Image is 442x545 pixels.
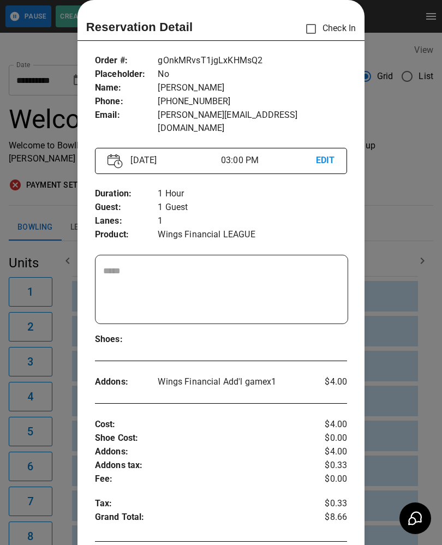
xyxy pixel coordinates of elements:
p: Cost : [95,418,305,432]
p: Email : [95,109,158,122]
p: Shoe Cost : [95,432,305,445]
p: [PERSON_NAME] [158,81,347,95]
p: Addons tax : [95,459,305,472]
p: Lanes : [95,214,158,228]
p: 03:00 PM [221,154,316,167]
p: EDIT [316,154,335,167]
p: Fee : [95,472,305,486]
p: No [158,68,347,81]
p: Placeholder : [95,68,158,81]
p: Phone : [95,95,158,109]
p: 1 Hour [158,187,347,201]
p: [PHONE_NUMBER] [158,95,347,109]
p: $0.33 [305,459,347,472]
p: Order # : [95,54,158,68]
p: [PERSON_NAME][EMAIL_ADDRESS][DOMAIN_NAME] [158,109,347,135]
p: Product : [95,228,158,242]
p: Reservation Detail [86,18,193,36]
p: $4.00 [305,418,347,432]
p: Guest : [95,201,158,214]
p: $8.66 [305,511,347,527]
p: Wings Financial Add'l game x 1 [158,375,305,388]
p: Name : [95,81,158,95]
p: 1 Guest [158,201,347,214]
p: Tax : [95,497,305,511]
p: Addons : [95,375,158,389]
p: $4.00 [305,375,347,388]
p: 1 [158,214,347,228]
p: $0.00 [305,472,347,486]
p: $0.00 [305,432,347,445]
p: Check In [300,17,356,40]
p: Duration : [95,187,158,201]
p: $0.33 [305,497,347,511]
img: Vector [107,154,123,169]
p: $4.00 [305,445,347,459]
p: gOnkMRvsT1jgLxKHMsQ2 [158,54,347,68]
p: Wings Financial LEAGUE [158,228,347,242]
p: [DATE] [126,154,221,167]
p: Addons : [95,445,305,459]
p: Grand Total : [95,511,305,527]
p: Shoes : [95,333,158,346]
